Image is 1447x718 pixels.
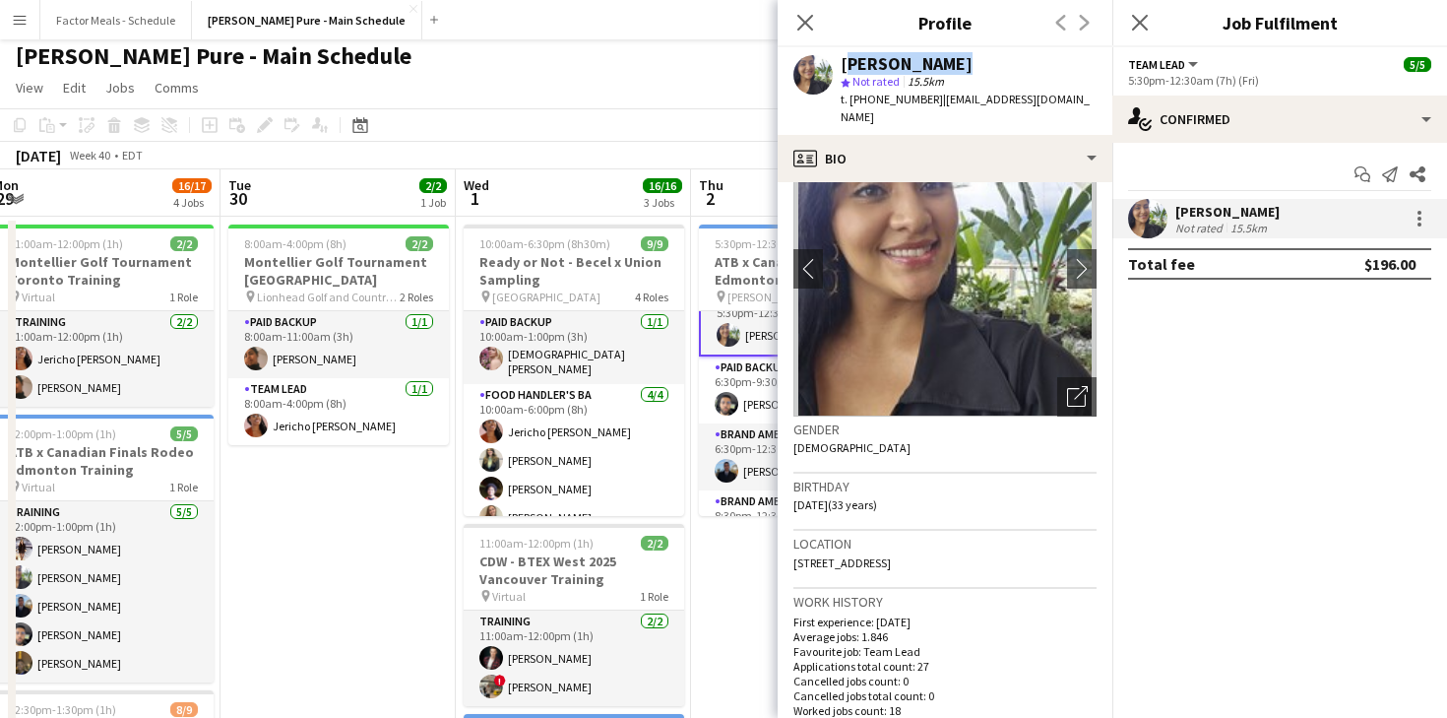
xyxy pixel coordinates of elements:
p: Cancelled jobs total count: 0 [793,688,1097,703]
div: Open photos pop-in [1057,377,1097,417]
app-job-card: 11:00am-12:00pm (1h)2/2CDW - BTEX West 2025 Vancouver Training Virtual1 RoleTraining2/211:00am-12... [464,524,684,706]
h3: Job Fulfilment [1112,10,1447,35]
app-card-role: Food Handler's BA4/410:00am-6:00pm (8h)Jericho [PERSON_NAME][PERSON_NAME][PERSON_NAME][PERSON_NAME] [464,384,684,537]
a: View [8,75,51,100]
span: Jobs [105,79,135,97]
span: 11:00am-12:00pm (1h) [479,536,594,551]
div: 15.5km [1227,221,1271,235]
span: 5/5 [1404,57,1431,72]
div: [PERSON_NAME] [1175,203,1280,221]
span: 12:30pm-1:30pm (1h) [9,702,116,717]
h1: [PERSON_NAME] Pure - Main Schedule [16,41,411,71]
span: 8:00am-4:00pm (8h) [244,236,346,251]
span: 30 [225,187,251,210]
span: 2 Roles [400,290,433,304]
h3: CDW - BTEX West 2025 Vancouver Training [464,553,684,588]
p: First experience: [DATE] [793,615,1097,629]
h3: Montellier Golf Tournament [GEOGRAPHIC_DATA] [228,253,449,289]
span: Wed [464,176,489,194]
app-card-role: Team Lead1/15:30pm-12:30am (7h)[PERSON_NAME] [699,286,919,357]
a: Jobs [97,75,143,100]
span: t. [PHONE_NUMBER] [841,92,943,106]
p: Applications total count: 27 [793,659,1097,674]
h3: ATB x Canadian Finals Rodeo Edmonton [699,253,919,289]
div: [PERSON_NAME] [841,55,973,73]
app-card-role: Training2/211:00am-12:00pm (1h)[PERSON_NAME]![PERSON_NAME] [464,611,684,706]
div: Bio [778,135,1112,182]
a: Edit [55,75,94,100]
span: 10:00am-6:30pm (8h30m) [479,236,610,251]
span: Thu [699,176,723,194]
p: Cancelled jobs count: 0 [793,674,1097,688]
a: Comms [147,75,207,100]
span: 16/16 [643,178,682,193]
span: 12:00pm-1:00pm (1h) [9,426,116,441]
div: 5:30pm-12:30am (7h) (Fri) [1128,73,1431,88]
span: Team Lead [1128,57,1185,72]
span: Week 40 [65,148,114,163]
span: 2/2 [170,236,198,251]
div: $196.00 [1364,254,1416,274]
app-job-card: 5:30pm-12:30am (7h) (Fri)5/5ATB x Canadian Finals Rodeo Edmonton [PERSON_NAME] Place4 RolesTeam L... [699,225,919,516]
img: Crew avatar or photo [793,121,1097,417]
span: 8/9 [170,702,198,717]
h3: Birthday [793,478,1097,495]
div: Confirmed [1112,96,1447,143]
span: 1 Role [169,290,198,304]
h3: Profile [778,10,1112,35]
p: Average jobs: 1.846 [793,629,1097,644]
span: View [16,79,43,97]
p: Favourite job: Team Lead [793,644,1097,659]
div: [DATE] [16,146,61,165]
div: EDT [122,148,143,163]
span: 2/2 [419,178,447,193]
span: 2/2 [641,536,668,551]
h3: Work history [793,593,1097,611]
button: Team Lead [1128,57,1201,72]
span: [PERSON_NAME] Place [727,290,841,304]
span: 16/17 [172,178,212,193]
button: [PERSON_NAME] Pure - Main Schedule [192,1,422,39]
app-card-role: Brand Ambassador1/16:30pm-12:30am (6h)[PERSON_NAME] [699,424,919,490]
h3: Gender [793,421,1097,438]
span: 9/9 [641,236,668,251]
app-card-role: Brand Ambassador2/28:30pm-12:30am (4h) [699,490,919,586]
div: Not rated [1175,221,1227,235]
h3: Ready or Not - Becel x Union Sampling [464,253,684,289]
span: [GEOGRAPHIC_DATA] [492,290,600,304]
span: 2/2 [406,236,433,251]
span: [DATE] (33 years) [793,497,877,512]
span: ! [494,675,506,686]
div: 4 Jobs [173,195,211,210]
span: 5/5 [170,426,198,441]
span: Comms [155,79,199,97]
span: Not rated [852,74,900,89]
app-job-card: 8:00am-4:00pm (8h)2/2Montellier Golf Tournament [GEOGRAPHIC_DATA] Lionhead Golf and Country Golf2... [228,225,449,445]
span: Tue [228,176,251,194]
app-card-role: Paid Backup1/110:00am-1:00pm (3h)[DEMOGRAPHIC_DATA][PERSON_NAME] [464,311,684,384]
span: Edit [63,79,86,97]
span: | [EMAIL_ADDRESS][DOMAIN_NAME] [841,92,1090,124]
app-card-role: Paid Backup1/16:30pm-9:30pm (3h)[PERSON_NAME] [699,357,919,424]
h3: Location [793,535,1097,553]
span: 1 Role [640,589,668,604]
div: 3 Jobs [644,195,681,210]
span: 11:00am-12:00pm (1h) [9,236,123,251]
span: 5:30pm-12:30am (7h) (Fri) [715,236,846,251]
span: Lionhead Golf and Country Golf [257,290,400,304]
span: 1 Role [169,480,198,494]
span: 4 Roles [635,290,668,304]
app-job-card: 10:00am-6:30pm (8h30m)9/9Ready or Not - Becel x Union Sampling [GEOGRAPHIC_DATA]4 RolesPaid Backu... [464,225,684,516]
span: Virtual [492,589,526,604]
div: 1 Job [420,195,446,210]
span: 2 [696,187,723,210]
app-card-role: Paid Backup1/18:00am-11:00am (3h)[PERSON_NAME] [228,311,449,378]
p: Worked jobs count: 18 [793,703,1097,718]
span: Virtual [22,480,55,494]
span: Virtual [22,290,55,304]
app-card-role: Team Lead1/18:00am-4:00pm (8h)Jericho [PERSON_NAME] [228,378,449,445]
